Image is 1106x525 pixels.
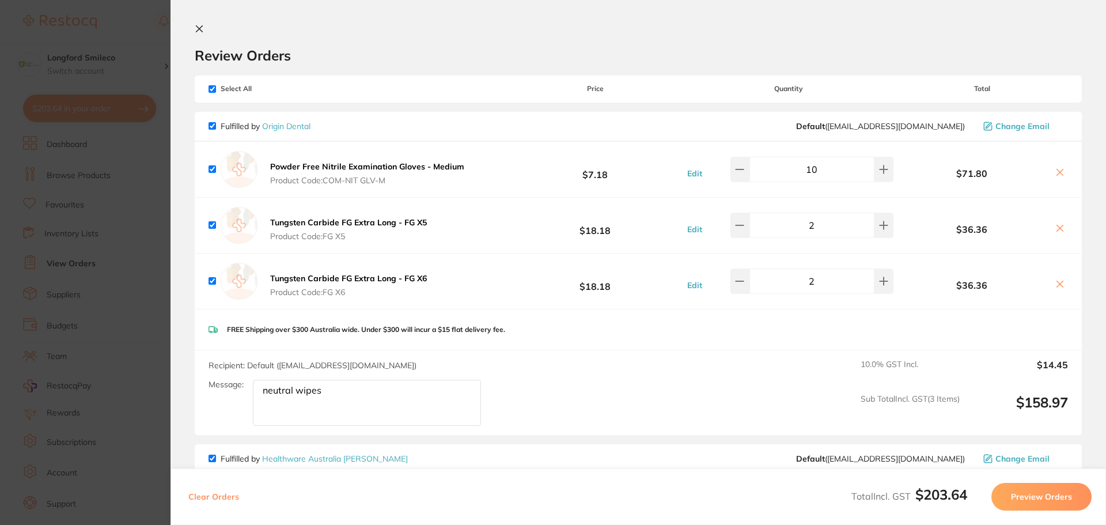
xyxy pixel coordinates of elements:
p: Fulfilled by [221,122,310,131]
span: Price [509,85,681,93]
button: Change Email [980,121,1068,131]
b: $36.36 [896,224,1047,235]
span: Select All [209,85,324,93]
a: Origin Dental [262,121,310,131]
span: info@healthwareaustralia.com.au [796,454,965,463]
b: Default [796,121,825,131]
button: Edit [684,224,706,235]
span: Total Incl. GST [851,490,967,502]
b: $71.80 [896,168,1047,179]
span: Recipient: Default ( [EMAIL_ADDRESS][DOMAIN_NAME] ) [209,360,416,371]
img: empty.jpg [221,207,257,244]
p: Fulfilled by [221,454,408,463]
span: Change Email [995,454,1050,463]
b: $7.18 [509,158,681,180]
button: Preview Orders [991,483,1092,511]
img: empty.jpg [221,263,257,300]
b: Powder Free Nitrile Examination Gloves - Medium [270,161,464,172]
b: Tungsten Carbide FG Extra Long - FG X6 [270,273,427,284]
output: $158.97 [969,394,1068,426]
span: Change Email [995,122,1050,131]
button: Powder Free Nitrile Examination Gloves - Medium Product Code:COM-NIT GLV-M [267,161,468,186]
button: Clear Orders [185,483,243,511]
img: empty.jpg [221,151,257,188]
span: Quantity [681,85,896,93]
p: FREE Shipping over $300 Australia wide. Under $300 will incur a $15 flat delivery fee. [227,326,505,334]
h2: Review Orders [195,47,1082,64]
b: $18.18 [509,270,681,292]
b: $18.18 [509,214,681,236]
span: Product Code: FG X5 [270,232,427,241]
span: Total [896,85,1068,93]
a: Healthware Australia [PERSON_NAME] [262,454,408,464]
span: Product Code: COM-NIT GLV-M [270,176,464,185]
button: Edit [684,168,706,179]
button: Tungsten Carbide FG Extra Long - FG X6 Product Code:FG X6 [267,273,430,297]
b: Tungsten Carbide FG Extra Long - FG X5 [270,217,427,228]
textarea: neutral wipes [253,380,481,426]
button: Edit [684,280,706,290]
button: Tungsten Carbide FG Extra Long - FG X5 Product Code:FG X5 [267,217,430,241]
b: $36.36 [896,280,1047,290]
button: Change Email [980,454,1068,464]
span: info@origindental.com.au [796,122,965,131]
b: Default [796,454,825,464]
span: 10.0 % GST Incl. [861,360,960,385]
output: $14.45 [969,360,1068,385]
b: $203.64 [915,486,967,503]
span: Product Code: FG X6 [270,288,427,297]
span: Sub Total Incl. GST ( 3 Items) [861,394,960,426]
label: Message: [209,380,244,390]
